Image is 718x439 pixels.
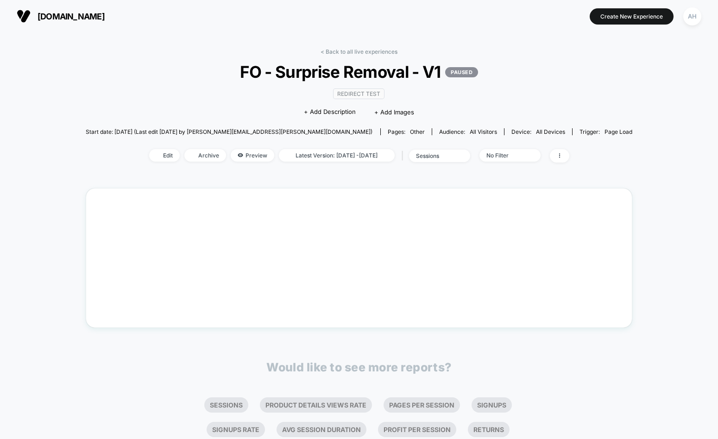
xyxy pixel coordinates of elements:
[416,152,453,159] div: sessions
[472,397,512,413] li: Signups
[384,397,460,413] li: Pages Per Session
[231,149,274,162] span: Preview
[321,48,397,55] a: < Back to all live experiences
[388,128,425,135] div: Pages:
[378,422,456,437] li: Profit Per Session
[260,397,372,413] li: Product Details Views Rate
[113,62,605,82] span: FO - Surprise Removal - V1
[439,128,497,135] div: Audience:
[86,128,372,135] span: Start date: [DATE] (Last edit [DATE] by [PERSON_NAME][EMAIL_ADDRESS][PERSON_NAME][DOMAIN_NAME])
[590,8,674,25] button: Create New Experience
[266,360,452,374] p: Would like to see more reports?
[486,152,523,159] div: No Filter
[204,397,248,413] li: Sessions
[38,12,105,21] span: [DOMAIN_NAME]
[536,128,565,135] span: all devices
[579,128,632,135] div: Trigger:
[605,128,632,135] span: Page Load
[333,88,384,99] span: Redirect Test
[683,7,701,25] div: AH
[149,149,180,162] span: Edit
[504,128,572,135] span: Device:
[680,7,704,26] button: AH
[17,9,31,23] img: Visually logo
[399,149,409,163] span: |
[14,9,107,24] button: [DOMAIN_NAME]
[277,422,366,437] li: Avg Session Duration
[279,149,395,162] span: Latest Version: [DATE] - [DATE]
[374,108,414,116] span: + Add Images
[410,128,425,135] span: other
[445,67,478,77] p: PAUSED
[184,149,226,162] span: Archive
[470,128,497,135] span: All Visitors
[304,107,356,117] span: + Add Description
[468,422,510,437] li: Returns
[207,422,265,437] li: Signups Rate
